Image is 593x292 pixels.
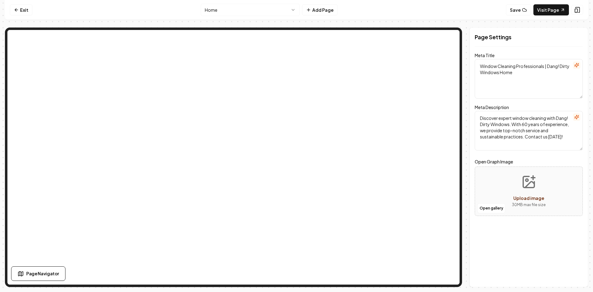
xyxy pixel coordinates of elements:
span: Upload image [513,195,544,201]
button: Page Navigator [11,266,65,281]
span: Page Navigator [26,270,59,277]
label: Meta Description [475,104,509,110]
label: Open Graph Image [475,158,583,165]
a: Visit Page [533,4,569,15]
h2: Page Settings [475,33,583,41]
button: Add Page [302,4,338,15]
button: Open gallery [477,203,505,213]
button: Upload image [507,170,551,213]
label: Meta Title [475,53,494,58]
button: Save [506,4,531,15]
a: Exit [10,4,32,15]
p: 30 MB max file size [512,202,546,208]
